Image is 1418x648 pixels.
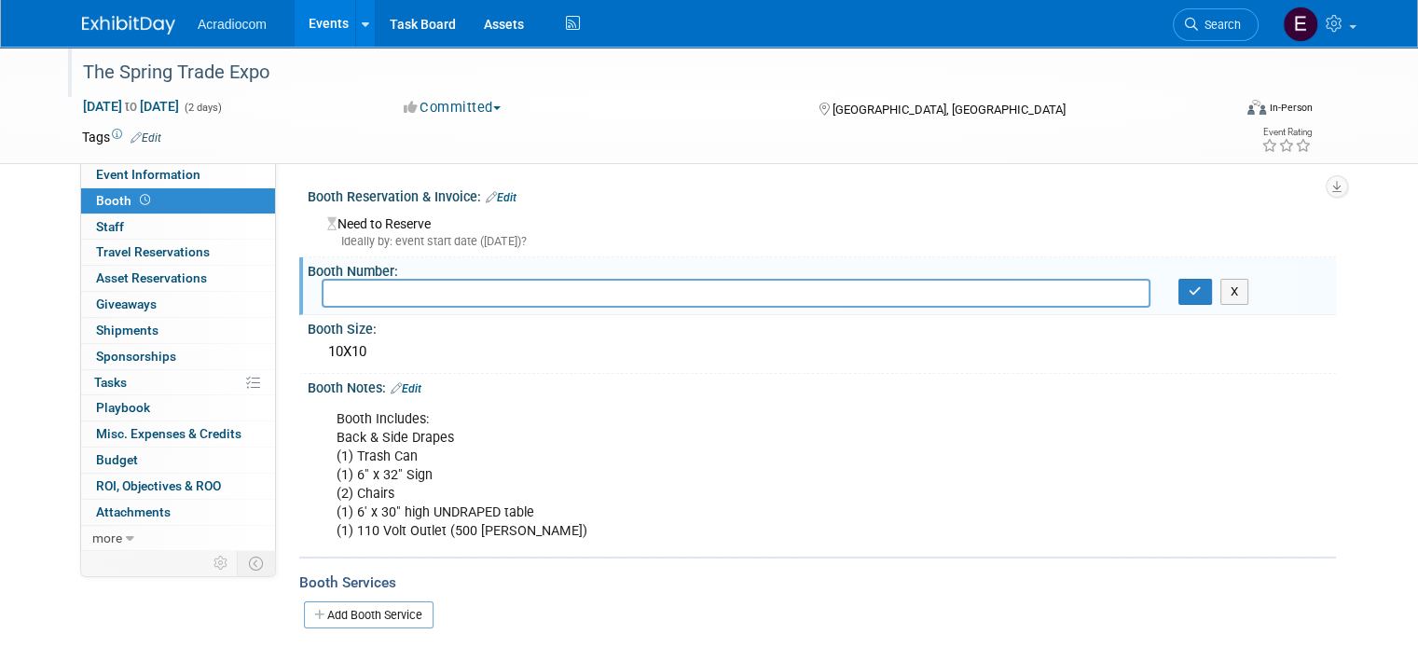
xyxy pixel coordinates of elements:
[81,240,275,265] a: Travel Reservations
[324,401,1136,551] div: Booth Includes: Back & Side Drapes (1) Trash Can (1) 6" x 32" Sign (2) Chairs (1) 6' x 30" high U...
[76,56,1208,90] div: The Spring Trade Expo
[304,601,434,628] a: Add Booth Service
[82,128,161,146] td: Tags
[81,188,275,214] a: Booth
[1247,100,1266,115] img: Format-Inperson.png
[81,292,275,317] a: Giveaways
[96,193,154,208] span: Booth
[96,270,207,285] span: Asset Reservations
[92,531,122,545] span: more
[81,370,275,395] a: Tasks
[136,193,154,207] span: Booth not reserved yet
[299,572,1336,593] div: Booth Services
[81,266,275,291] a: Asset Reservations
[1269,101,1313,115] div: In-Person
[327,233,1322,250] div: Ideally by: event start date ([DATE])?
[391,382,421,395] a: Edit
[322,210,1322,250] div: Need to Reserve
[1220,279,1249,305] button: X
[322,338,1322,366] div: 10X10
[94,375,127,390] span: Tasks
[1261,128,1312,137] div: Event Rating
[81,421,275,447] a: Misc. Expenses & Credits
[308,374,1336,398] div: Booth Notes:
[308,257,1336,281] div: Booth Number:
[82,98,180,115] span: [DATE] [DATE]
[81,474,275,499] a: ROI, Objectives & ROO
[96,296,157,311] span: Giveaways
[96,167,200,182] span: Event Information
[238,551,276,575] td: Toggle Event Tabs
[397,98,508,117] button: Committed
[486,191,516,204] a: Edit
[81,318,275,343] a: Shipments
[96,323,158,338] span: Shipments
[81,395,275,421] a: Playbook
[833,103,1066,117] span: [GEOGRAPHIC_DATA], [GEOGRAPHIC_DATA]
[198,17,267,32] span: Acradiocom
[81,526,275,551] a: more
[96,452,138,467] span: Budget
[96,349,176,364] span: Sponsorships
[96,219,124,234] span: Staff
[96,400,150,415] span: Playbook
[96,504,171,519] span: Attachments
[1283,7,1318,42] img: Elizabeth Martinez
[81,214,275,240] a: Staff
[1131,97,1313,125] div: Event Format
[82,16,175,34] img: ExhibitDay
[96,426,241,441] span: Misc. Expenses & Credits
[81,500,275,525] a: Attachments
[183,102,222,114] span: (2 days)
[1173,8,1259,41] a: Search
[81,162,275,187] a: Event Information
[96,244,210,259] span: Travel Reservations
[122,99,140,114] span: to
[81,448,275,473] a: Budget
[205,551,238,575] td: Personalize Event Tab Strip
[131,131,161,145] a: Edit
[308,315,1336,338] div: Booth Size:
[96,478,221,493] span: ROI, Objectives & ROO
[81,344,275,369] a: Sponsorships
[1198,18,1241,32] span: Search
[308,183,1336,207] div: Booth Reservation & Invoice:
